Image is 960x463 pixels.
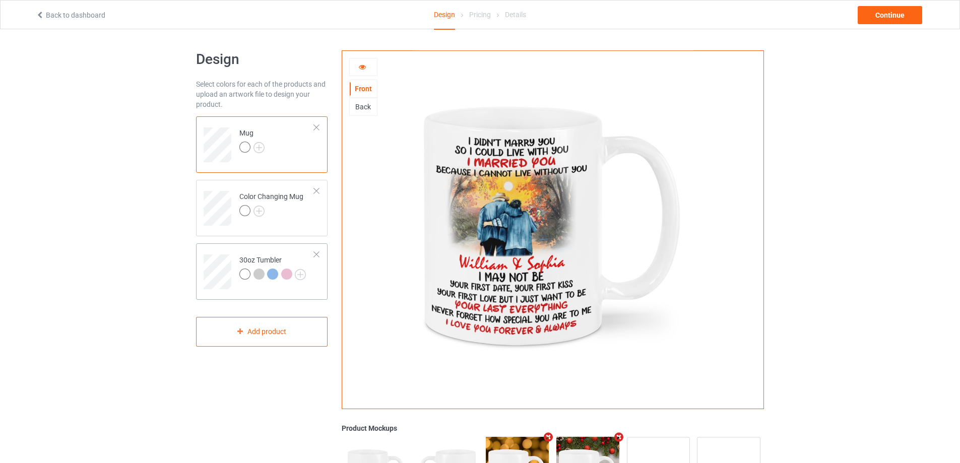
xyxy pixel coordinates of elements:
i: Remove mockup [612,432,625,442]
div: Color Changing Mug [239,191,303,216]
img: svg+xml;base64,PD94bWwgdmVyc2lvbj0iMS4wIiBlbmNvZGluZz0iVVRGLTgiPz4KPHN2ZyB3aWR0aD0iMjJweCIgaGVpZ2... [253,206,265,217]
div: Select colors for each of the products and upload an artwork file to design your product. [196,79,328,109]
div: 30oz Tumbler [196,243,328,300]
div: Back [350,102,377,112]
div: Details [505,1,526,29]
div: Product Mockups [342,423,764,433]
a: Back to dashboard [36,11,105,19]
div: Pricing [469,1,491,29]
div: Mug [239,128,265,152]
div: Front [350,84,377,94]
h1: Design [196,50,328,69]
div: Mug [196,116,328,173]
div: 30oz Tumbler [239,255,306,279]
div: Add product [196,317,328,347]
img: svg+xml;base64,PD94bWwgdmVyc2lvbj0iMS4wIiBlbmNvZGluZz0iVVRGLTgiPz4KPHN2ZyB3aWR0aD0iMjJweCIgaGVpZ2... [295,269,306,280]
div: Continue [858,6,922,24]
div: Color Changing Mug [196,180,328,236]
div: Design [434,1,455,30]
i: Remove mockup [542,432,555,442]
img: svg+xml;base64,PD94bWwgdmVyc2lvbj0iMS4wIiBlbmNvZGluZz0iVVRGLTgiPz4KPHN2ZyB3aWR0aD0iMjJweCIgaGVpZ2... [253,142,265,153]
